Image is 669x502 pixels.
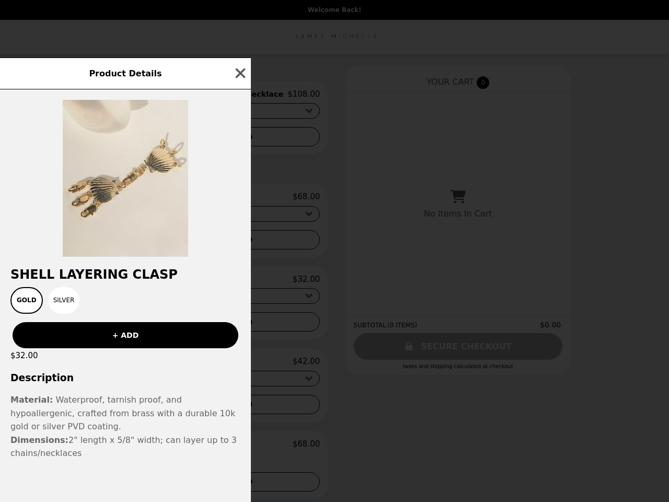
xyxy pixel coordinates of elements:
button: + ADD [13,322,238,348]
button: Silver [48,287,80,314]
strong: Dimensions: [10,435,68,445]
button: Gold [10,287,43,314]
img: Gold [63,100,188,257]
strong: Material: [10,395,53,405]
span: Waterproof, tarnish proof, and hypoallergenic, crafted from brass with a durable 10k gold or silv... [10,395,235,431]
p: 2" length x 5/8" width; can layer up to 3 chains/necklaces [10,393,240,460]
span: Product Details [89,69,162,78]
